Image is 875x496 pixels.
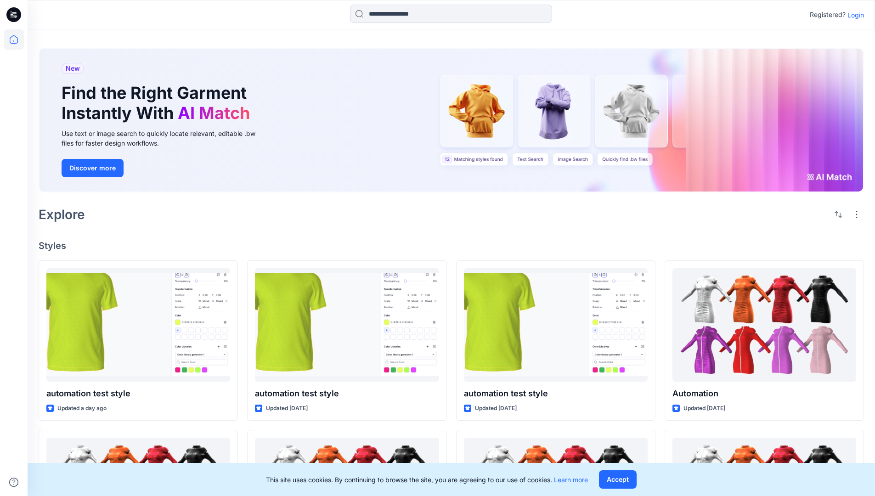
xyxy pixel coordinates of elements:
[847,10,864,20] p: Login
[57,404,107,413] p: Updated a day ago
[683,404,725,413] p: Updated [DATE]
[66,63,80,74] span: New
[46,387,230,400] p: automation test style
[554,476,588,484] a: Learn more
[46,268,230,382] a: automation test style
[62,129,268,148] div: Use text or image search to quickly locate relevant, editable .bw files for faster design workflows.
[464,268,648,382] a: automation test style
[255,268,439,382] a: automation test style
[672,268,856,382] a: Automation
[62,159,124,177] button: Discover more
[672,387,856,400] p: Automation
[464,387,648,400] p: automation test style
[266,475,588,485] p: This site uses cookies. By continuing to browse the site, you are agreeing to our use of cookies.
[266,404,308,413] p: Updated [DATE]
[39,207,85,222] h2: Explore
[599,470,637,489] button: Accept
[810,9,846,20] p: Registered?
[39,240,864,251] h4: Styles
[178,103,250,123] span: AI Match
[255,387,439,400] p: automation test style
[475,404,517,413] p: Updated [DATE]
[62,83,254,123] h1: Find the Right Garment Instantly With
